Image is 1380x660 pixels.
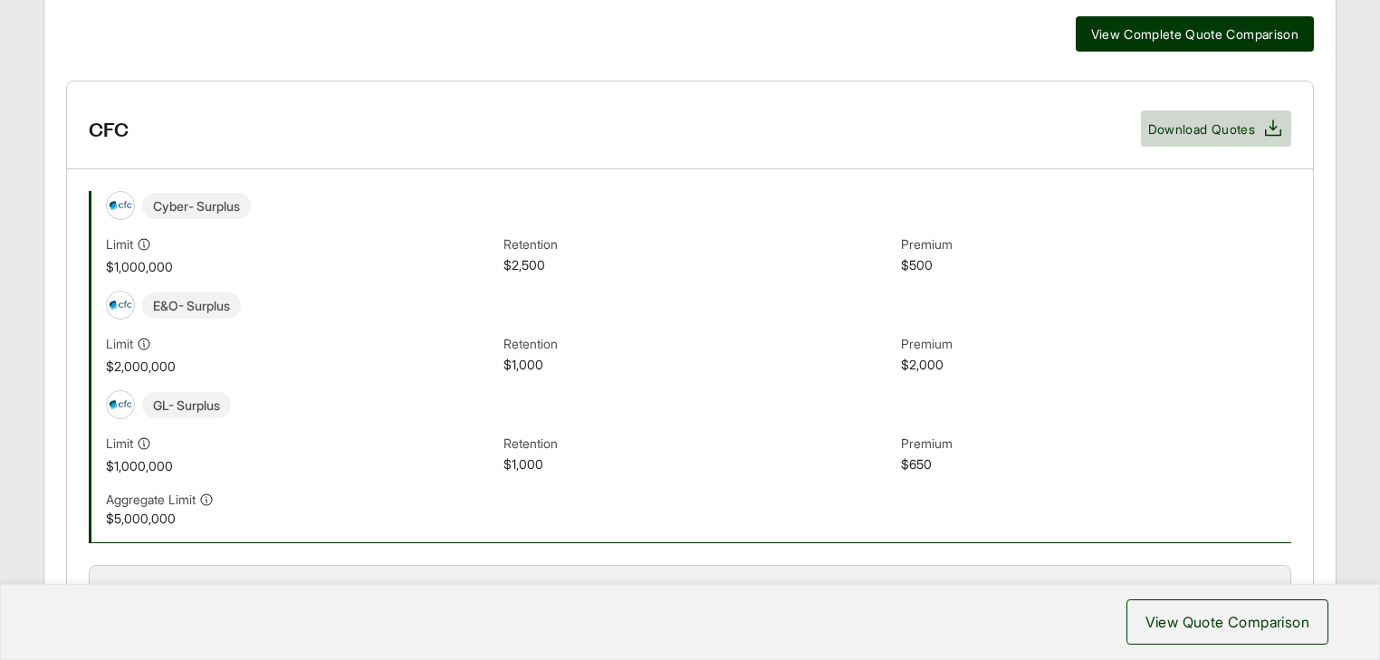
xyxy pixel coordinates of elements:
[901,434,1291,454] span: Premium
[106,334,133,353] span: Limit
[107,292,134,319] img: CFC
[106,509,496,528] span: $5,000,000
[107,391,134,418] img: CFC
[1141,110,1291,147] button: Download Quotes
[503,334,894,355] span: Retention
[142,292,241,319] span: E&O - Surplus
[1126,599,1328,645] button: View Quote Comparison
[1145,611,1309,633] span: View Quote Comparison
[89,115,129,142] h3: CFC
[106,357,496,376] span: $2,000,000
[1148,120,1255,139] span: Download Quotes
[1091,24,1299,43] span: View Complete Quote Comparison
[901,355,1291,376] span: $2,000
[106,434,133,453] span: Limit
[142,392,231,418] span: GL - Surplus
[503,355,894,376] span: $1,000
[503,434,894,454] span: Retention
[901,234,1291,255] span: Premium
[107,192,134,219] img: CFC
[901,255,1291,276] span: $500
[901,334,1291,355] span: Premium
[106,490,196,509] span: Aggregate Limit
[503,255,894,276] span: $2,500
[142,193,251,219] span: Cyber - Surplus
[503,454,894,475] span: $1,000
[901,454,1291,475] span: $650
[1076,16,1315,52] button: View Complete Quote Comparison
[503,234,894,255] span: Retention
[106,257,496,276] span: $1,000,000
[106,234,133,253] span: Limit
[106,456,496,475] span: $1,000,000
